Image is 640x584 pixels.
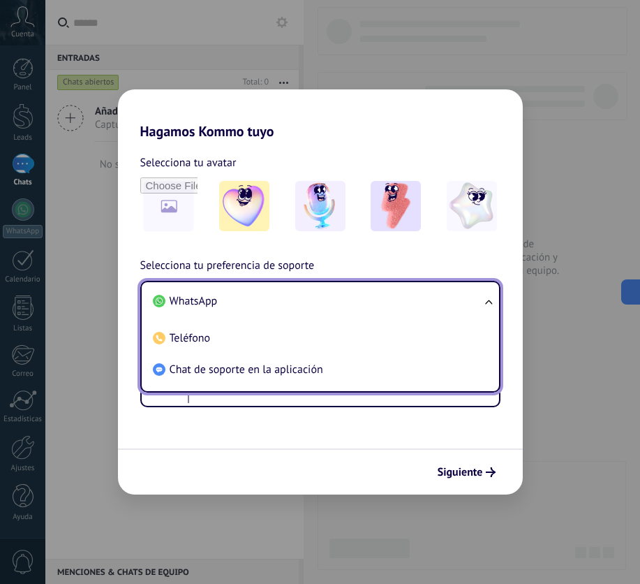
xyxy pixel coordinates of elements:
span: Siguiente [438,467,483,477]
span: Selecciona tu preferencia de soporte [140,257,315,275]
img: -3.jpeg [371,181,421,231]
h2: Hagamos Kommo tuyo [118,89,523,140]
span: WhatsApp [170,294,218,308]
img: -2.jpeg [295,181,345,231]
span: Selecciona tu avatar [140,154,237,172]
span: Chat de soporte en la aplicación [170,363,323,377]
img: -4.jpeg [447,181,497,231]
span: Teléfono [170,331,211,345]
button: Siguiente [431,460,502,484]
img: -1.jpeg [219,181,269,231]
